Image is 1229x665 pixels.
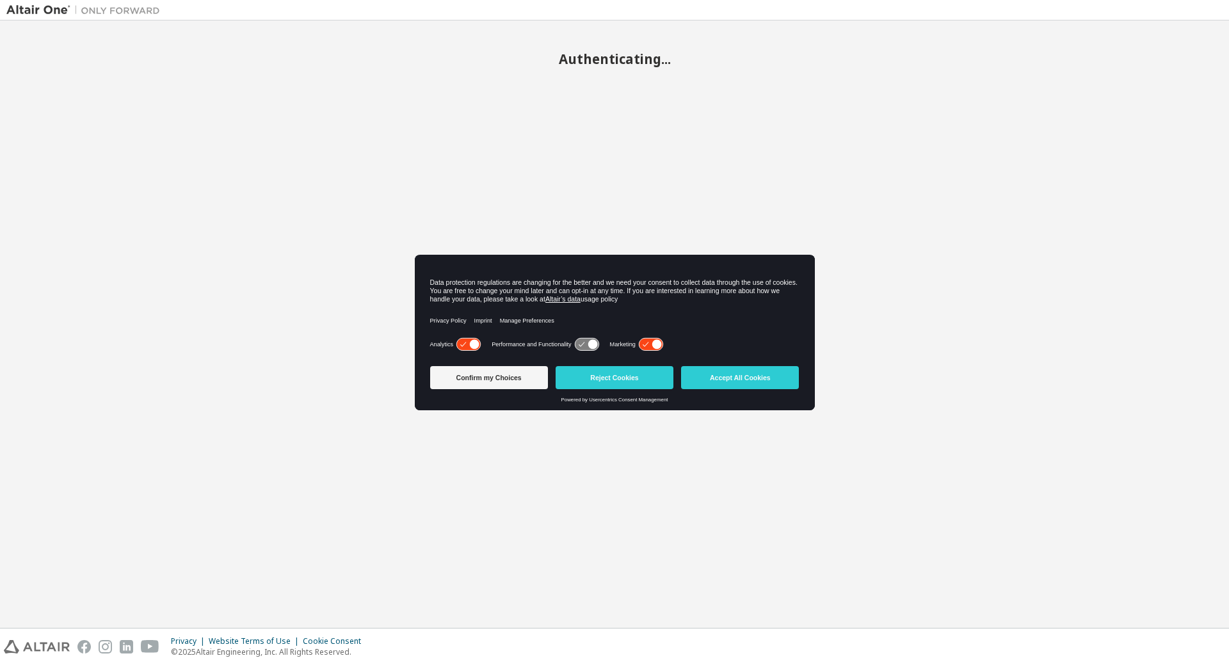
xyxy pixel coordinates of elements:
[99,640,112,653] img: instagram.svg
[4,640,70,653] img: altair_logo.svg
[6,4,166,17] img: Altair One
[77,640,91,653] img: facebook.svg
[120,640,133,653] img: linkedin.svg
[6,51,1223,67] h2: Authenticating...
[141,640,159,653] img: youtube.svg
[171,646,369,657] p: © 2025 Altair Engineering, Inc. All Rights Reserved.
[209,636,303,646] div: Website Terms of Use
[171,636,209,646] div: Privacy
[303,636,369,646] div: Cookie Consent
